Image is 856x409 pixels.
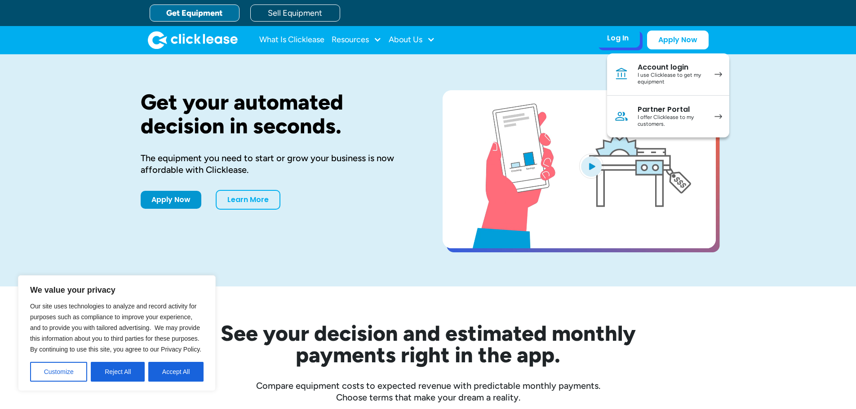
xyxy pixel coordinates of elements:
[148,31,238,49] img: Clicklease logo
[216,190,280,210] a: Learn More
[638,114,705,128] div: I offer Clicklease to my customers.
[607,53,729,96] a: Account loginI use Clicklease to get my equipment
[607,53,729,137] nav: Log In
[91,362,145,382] button: Reject All
[18,275,216,391] div: We value your privacy
[607,96,729,137] a: Partner PortalI offer Clicklease to my customers.
[714,114,722,119] img: arrow
[141,90,414,138] h1: Get your automated decision in seconds.
[638,63,705,72] div: Account login
[30,285,204,295] p: We value your privacy
[332,31,381,49] div: Resources
[614,67,629,81] img: Bank icon
[30,362,87,382] button: Customize
[638,105,705,114] div: Partner Portal
[389,31,435,49] div: About Us
[177,322,680,365] h2: See your decision and estimated monthly payments right in the app.
[141,191,201,209] a: Apply Now
[150,4,240,22] a: Get Equipment
[638,72,705,86] div: I use Clicklease to get my equipment
[647,31,709,49] a: Apply Now
[148,31,238,49] a: home
[607,34,629,43] div: Log In
[141,380,716,403] div: Compare equipment costs to expected revenue with predictable monthly payments. Choose terms that ...
[148,362,204,382] button: Accept All
[443,90,716,248] a: open lightbox
[259,31,324,49] a: What Is Clicklease
[614,109,629,123] img: Person icon
[30,303,201,353] span: Our site uses technologies to analyze and record activity for purposes such as compliance to impr...
[141,152,414,176] div: The equipment you need to start or grow your business is now affordable with Clicklease.
[714,72,722,77] img: arrow
[250,4,340,22] a: Sell Equipment
[579,154,603,179] img: Blue play button logo on a light blue circular background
